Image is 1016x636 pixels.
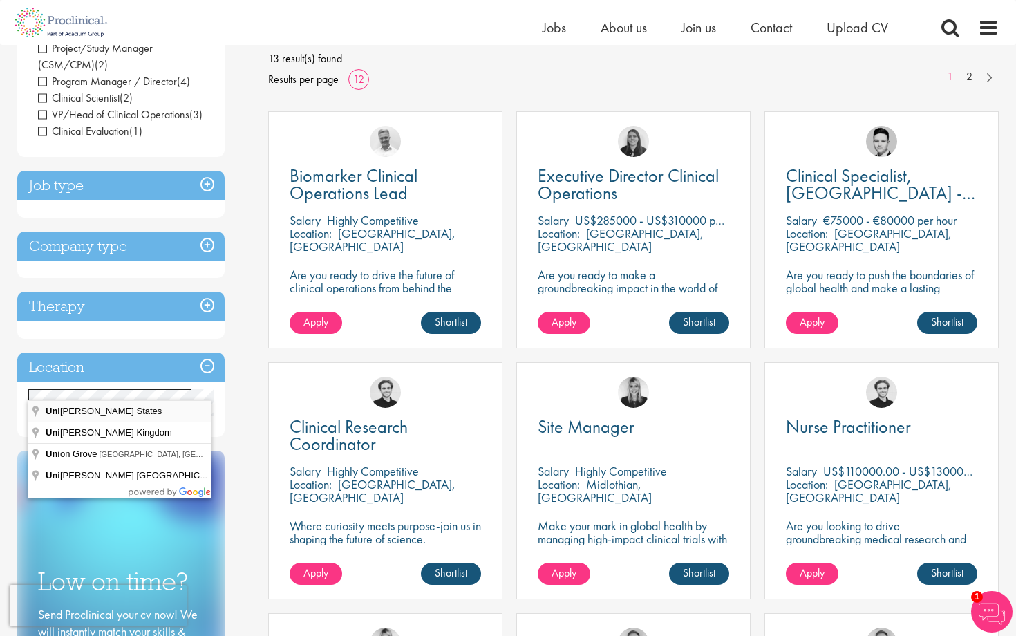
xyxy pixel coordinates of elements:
[618,126,649,157] a: Ciara Noble
[290,415,408,456] span: Clinical Research Coordinator
[800,315,825,329] span: Apply
[99,450,261,458] span: [GEOGRAPHIC_DATA], [GEOGRAPHIC_DATA]
[46,470,60,480] span: Uni
[786,212,817,228] span: Salary
[290,463,321,479] span: Salary
[940,69,960,85] a: 1
[538,312,590,334] a: Apply
[971,591,1013,633] img: Chatbot
[538,225,704,254] p: [GEOGRAPHIC_DATA], [GEOGRAPHIC_DATA]
[786,164,975,222] span: Clinical Specialist, [GEOGRAPHIC_DATA] - Cardiac
[669,312,729,334] a: Shortlist
[46,449,99,459] span: on Grove
[95,57,108,72] span: (2)
[38,107,203,122] span: VP/Head of Clinical Operations
[538,519,729,559] p: Make your mark in global health by managing high-impact clinical trials with a leading CRO.
[681,19,716,37] a: Join us
[538,563,590,585] a: Apply
[46,470,232,480] span: [PERSON_NAME] [GEOGRAPHIC_DATA]
[866,377,897,408] img: Nico Kohlwes
[17,353,225,382] h3: Location
[786,268,977,334] p: Are you ready to push the boundaries of global health and make a lasting impact? This role at a h...
[786,415,911,438] span: Nurse Practitioner
[370,126,401,157] a: Joshua Bye
[38,74,190,88] span: Program Manager / Director
[800,565,825,580] span: Apply
[538,268,729,334] p: Are you ready to make a groundbreaking impact in the world of biotechnology? Join a growing compa...
[38,107,189,122] span: VP/Head of Clinical Operations
[538,415,634,438] span: Site Manager
[538,418,729,436] a: Site Manager
[38,568,204,595] h3: Low on time?
[786,476,952,505] p: [GEOGRAPHIC_DATA], [GEOGRAPHIC_DATA]
[538,167,729,202] a: Executive Director Clinical Operations
[290,225,332,241] span: Location:
[917,312,977,334] a: Shortlist
[538,212,569,228] span: Salary
[189,107,203,122] span: (3)
[827,19,888,37] a: Upload CV
[866,126,897,157] img: Connor Lynes
[601,19,647,37] a: About us
[268,48,999,69] span: 13 result(s) found
[38,124,129,138] span: Clinical Evaluation
[786,225,828,241] span: Location:
[538,225,580,241] span: Location:
[46,427,174,438] span: [PERSON_NAME] Kingdom
[786,225,952,254] p: [GEOGRAPHIC_DATA], [GEOGRAPHIC_DATA]
[290,225,455,254] p: [GEOGRAPHIC_DATA], [GEOGRAPHIC_DATA]
[786,476,828,492] span: Location:
[46,406,60,416] span: Uni
[268,69,339,90] span: Results per page
[290,164,417,205] span: Biomarker Clinical Operations Lead
[290,519,481,545] p: Where curiosity meets purpose-join us in shaping the future of science.
[290,212,321,228] span: Salary
[575,212,759,228] p: US$285000 - US$310000 per annum
[290,167,481,202] a: Biomarker Clinical Operations Lead
[552,315,576,329] span: Apply
[543,19,566,37] span: Jobs
[120,91,133,105] span: (2)
[290,476,455,505] p: [GEOGRAPHIC_DATA], [GEOGRAPHIC_DATA]
[669,563,729,585] a: Shortlist
[290,268,481,334] p: Are you ready to drive the future of clinical operations from behind the scenes? Looking to be in...
[38,74,177,88] span: Program Manager / Director
[959,69,979,85] a: 2
[290,418,481,453] a: Clinical Research Coordinator
[177,74,190,88] span: (4)
[786,563,838,585] a: Apply
[786,312,838,334] a: Apply
[348,72,369,86] a: 12
[538,476,652,505] p: Midlothian, [GEOGRAPHIC_DATA]
[38,91,120,105] span: Clinical Scientist
[38,91,133,105] span: Clinical Scientist
[786,167,977,202] a: Clinical Specialist, [GEOGRAPHIC_DATA] - Cardiac
[421,563,481,585] a: Shortlist
[421,312,481,334] a: Shortlist
[17,292,225,321] h3: Therapy
[17,171,225,200] h3: Job type
[575,463,667,479] p: Highly Competitive
[129,124,142,138] span: (1)
[46,427,60,438] span: Uni
[290,312,342,334] a: Apply
[290,563,342,585] a: Apply
[823,212,957,228] p: €75000 - €80000 per hour
[17,232,225,261] h3: Company type
[786,463,817,479] span: Salary
[290,476,332,492] span: Location:
[971,591,983,603] span: 1
[618,377,649,408] img: Janelle Jones
[303,565,328,580] span: Apply
[303,315,328,329] span: Apply
[38,124,142,138] span: Clinical Evaluation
